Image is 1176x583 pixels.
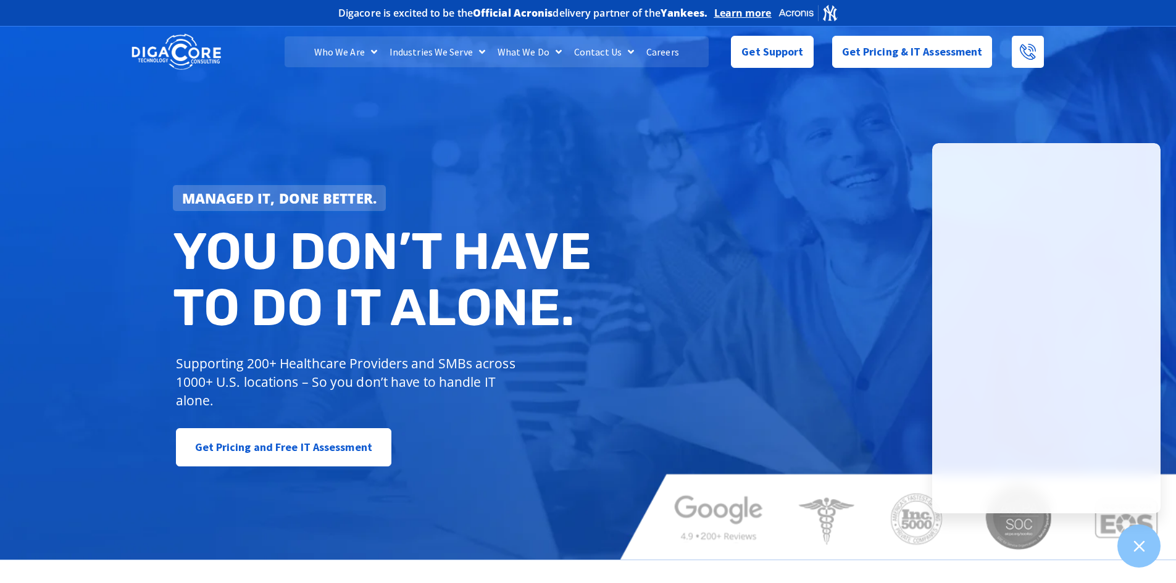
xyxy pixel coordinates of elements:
[176,428,391,466] a: Get Pricing and Free IT Assessment
[176,354,521,410] p: Supporting 200+ Healthcare Providers and SMBs across 1000+ U.S. locations – So you don’t have to ...
[714,7,772,19] a: Learn more
[473,6,553,20] b: Official Acronis
[338,8,708,18] h2: Digacore is excited to be the delivery partner of the
[308,36,383,67] a: Who We Are
[731,36,813,68] a: Get Support
[173,185,386,211] a: Managed IT, done better.
[173,223,598,336] h2: You don’t have to do IT alone.
[182,189,377,207] strong: Managed IT, done better.
[842,39,983,64] span: Get Pricing & IT Assessment
[932,143,1161,513] iframe: Chatgenie Messenger
[285,36,708,67] nav: Menu
[778,4,838,22] img: Acronis
[568,36,640,67] a: Contact Us
[661,6,708,20] b: Yankees.
[195,435,372,460] span: Get Pricing and Free IT Assessment
[491,36,568,67] a: What We Do
[832,36,993,68] a: Get Pricing & IT Assessment
[383,36,491,67] a: Industries We Serve
[741,39,803,64] span: Get Support
[640,36,685,67] a: Careers
[131,33,221,72] img: DigaCore Technology Consulting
